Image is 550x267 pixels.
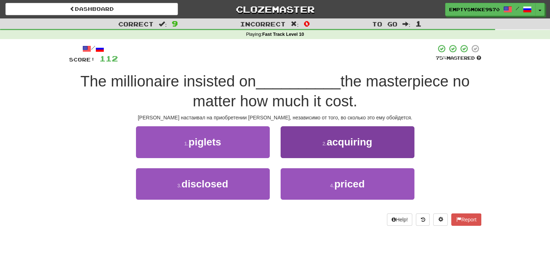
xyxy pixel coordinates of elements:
[193,73,470,110] span: the masterpiece no matter how much it cost.
[327,136,372,148] span: acquiring
[291,21,299,27] span: :
[436,55,447,61] span: 75 %
[189,3,361,16] a: Clozemaster
[182,178,228,190] span: disclosed
[451,213,481,226] button: Report
[372,20,397,27] span: To go
[136,168,270,200] button: 3.disclosed
[256,73,341,90] span: __________
[402,21,410,27] span: :
[69,114,481,121] div: [PERSON_NAME] настаивал на приобретении [PERSON_NAME], независимо от того, во сколько это ему обо...
[330,183,334,188] small: 4 .
[334,178,364,190] span: priced
[281,168,414,200] button: 4.priced
[304,19,310,28] span: 0
[159,21,167,27] span: :
[80,73,256,90] span: The millionaire insisted on
[99,54,118,63] span: 112
[449,6,500,13] span: EmptySmoke9870
[184,141,189,147] small: 1 .
[172,19,178,28] span: 9
[436,55,481,62] div: Mastered
[516,6,519,11] span: /
[136,126,270,158] button: 1.piglets
[118,20,154,27] span: Correct
[415,19,422,28] span: 1
[262,32,304,37] strong: Fast Track Level 10
[445,3,536,16] a: EmptySmoke9870 /
[177,183,182,188] small: 3 .
[387,213,413,226] button: Help!
[188,136,221,148] span: piglets
[69,56,95,63] span: Score:
[323,141,327,147] small: 2 .
[416,213,430,226] button: Round history (alt+y)
[69,44,118,53] div: /
[281,126,414,158] button: 2.acquiring
[240,20,286,27] span: Incorrect
[5,3,178,15] a: Dashboard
